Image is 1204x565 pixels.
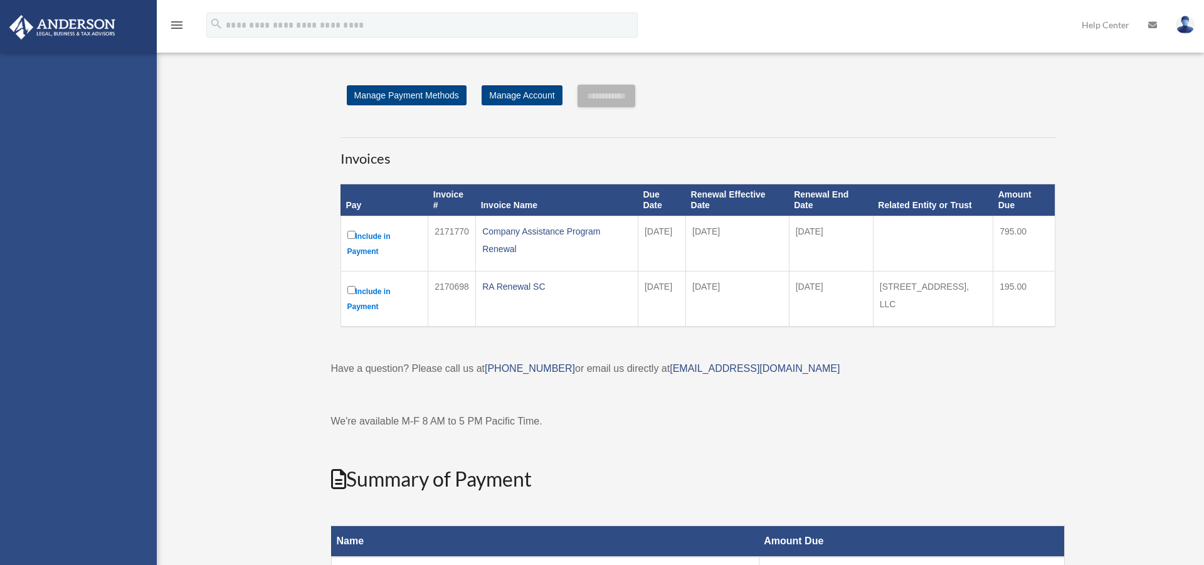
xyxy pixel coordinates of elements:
[789,216,873,271] td: [DATE]
[873,184,993,216] th: Related Entity or Trust
[686,184,789,216] th: Renewal Effective Date
[428,216,476,271] td: 2171770
[638,216,685,271] td: [DATE]
[428,184,476,216] th: Invoice #
[341,137,1055,169] h3: Invoices
[347,231,356,239] input: Include in Payment
[993,271,1055,327] td: 195.00
[347,283,422,314] label: Include in Payment
[482,85,562,105] a: Manage Account
[347,85,467,105] a: Manage Payment Methods
[331,465,1065,494] h2: Summary of Payment
[347,286,356,294] input: Include in Payment
[331,413,1065,430] p: We're available M-F 8 AM to 5 PM Pacific Time.
[686,271,789,327] td: [DATE]
[993,184,1055,216] th: Amount Due
[482,278,631,295] div: RA Renewal SC
[482,223,631,258] div: Company Assistance Program Renewal
[476,184,638,216] th: Invoice Name
[759,526,1064,557] th: Amount Due
[347,228,422,259] label: Include in Payment
[993,216,1055,271] td: 795.00
[209,17,223,31] i: search
[789,271,873,327] td: [DATE]
[6,15,119,40] img: Anderson Advisors Platinum Portal
[638,184,685,216] th: Due Date
[873,271,993,327] td: [STREET_ADDRESS], LLC
[789,184,873,216] th: Renewal End Date
[686,216,789,271] td: [DATE]
[331,526,759,557] th: Name
[169,18,184,33] i: menu
[428,271,476,327] td: 2170698
[341,184,428,216] th: Pay
[331,360,1065,378] p: Have a question? Please call us at or email us directly at
[1176,16,1195,34] img: User Pic
[670,363,840,374] a: [EMAIL_ADDRESS][DOMAIN_NAME]
[485,363,575,374] a: [PHONE_NUMBER]
[638,271,685,327] td: [DATE]
[169,22,184,33] a: menu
